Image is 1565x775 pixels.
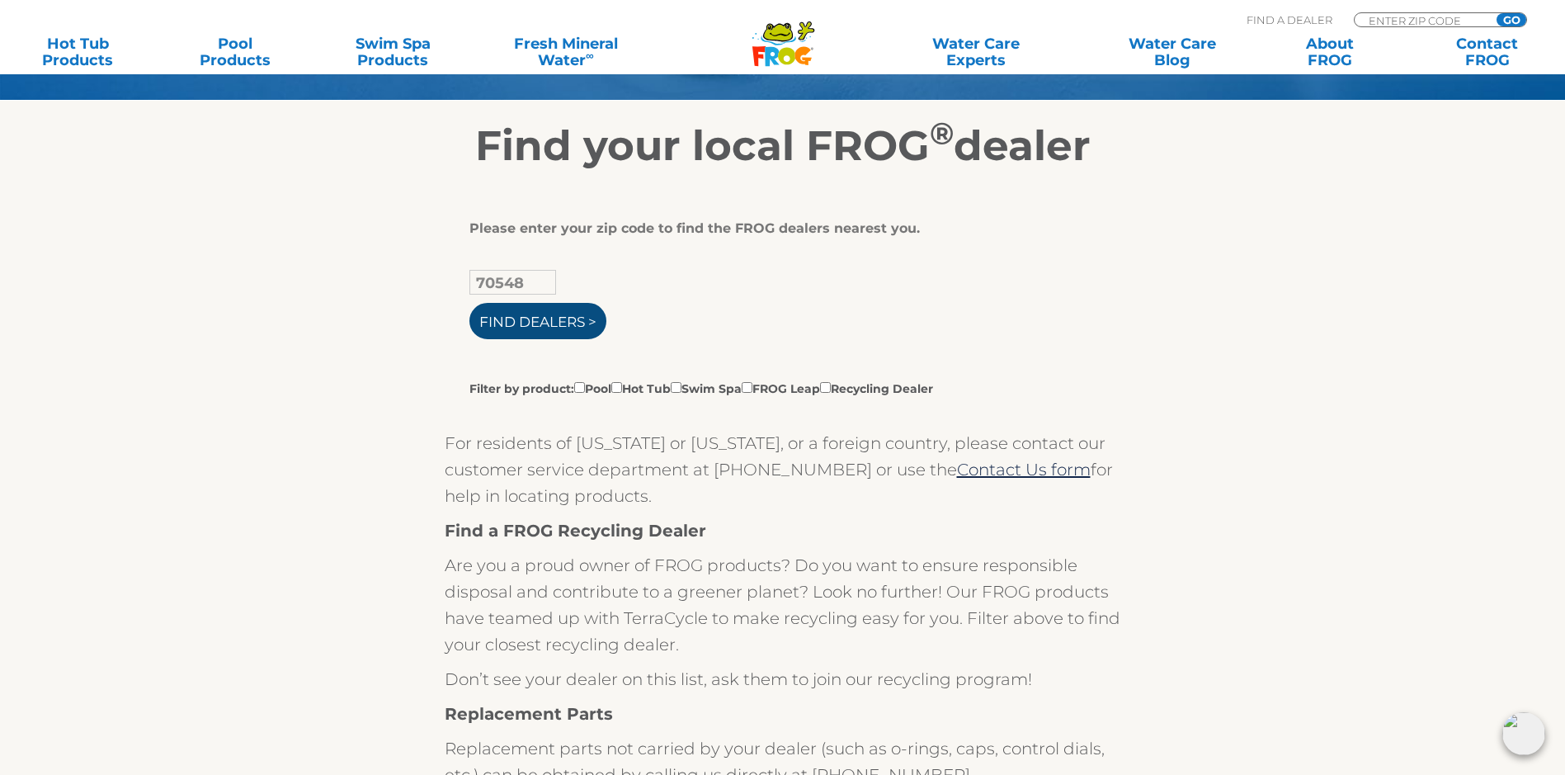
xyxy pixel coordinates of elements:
[445,521,706,541] strong: Find a FROG Recycling Dealer
[820,382,831,393] input: Filter by product:PoolHot TubSwim SpaFROG LeapRecycling Dealer
[489,35,643,69] a: Fresh MineralWater∞
[469,379,933,397] label: Filter by product: Pool Hot Tub Swim Spa FROG Leap Recycling Dealer
[1110,35,1233,69] a: Water CareBlog
[1367,13,1478,27] input: Zip Code Form
[877,35,1076,69] a: Water CareExperts
[469,220,1084,237] div: Please enter your zip code to find the FROG dealers nearest you.
[742,382,752,393] input: Filter by product:PoolHot TubSwim SpaFROG LeapRecycling Dealer
[445,430,1121,509] p: For residents of [US_STATE] or [US_STATE], or a foreign country, please contact our customer serv...
[957,460,1091,480] a: Contact Us form
[930,115,954,152] sup: ®
[1247,12,1332,27] p: Find A Dealer
[1426,35,1549,69] a: ContactFROG
[586,49,594,62] sup: ∞
[469,303,606,339] input: Find Dealers >
[445,666,1121,692] p: Don’t see your dealer on this list, ask them to join our recycling program!
[1502,712,1545,755] img: openIcon
[574,382,585,393] input: Filter by product:PoolHot TubSwim SpaFROG LeapRecycling Dealer
[1268,35,1391,69] a: AboutFROG
[16,35,139,69] a: Hot TubProducts
[671,382,681,393] input: Filter by product:PoolHot TubSwim SpaFROG LeapRecycling Dealer
[332,35,455,69] a: Swim SpaProducts
[445,704,613,724] strong: Replacement Parts
[1497,13,1526,26] input: GO
[174,35,297,69] a: PoolProducts
[445,552,1121,658] p: Are you a proud owner of FROG products? Do you want to ensure responsible disposal and contribute...
[611,382,622,393] input: Filter by product:PoolHot TubSwim SpaFROG LeapRecycling Dealer
[276,121,1290,171] h2: Find your local FROG dealer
